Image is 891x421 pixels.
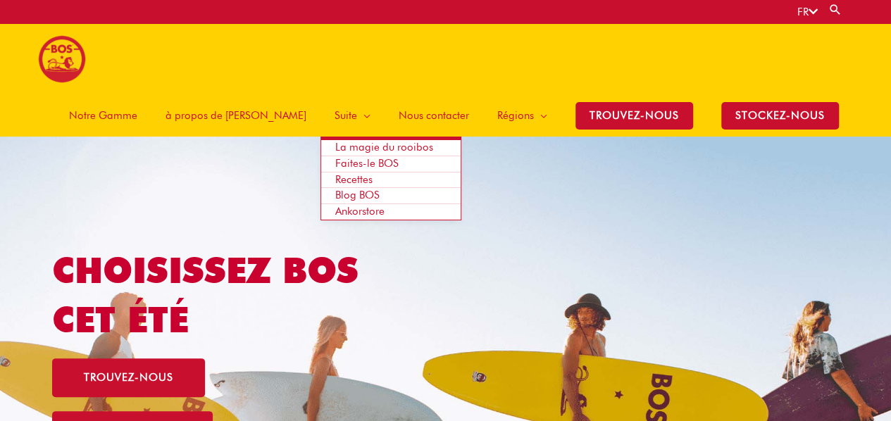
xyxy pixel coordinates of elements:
[335,173,373,186] span: Recettes
[335,157,399,170] span: Faites-le BOS
[84,372,173,383] span: trouvez-nous
[321,204,461,220] a: Ankorstore
[828,3,842,16] a: Search button
[38,35,86,83] img: BOS logo finals-200px
[561,94,707,137] a: TROUVEZ-NOUS
[69,94,137,137] span: Notre Gamme
[335,205,385,218] span: Ankorstore
[151,94,320,137] a: à propos de [PERSON_NAME]
[335,189,380,201] span: Blog BOS
[52,246,408,344] h1: Choisissez BOS cet été
[707,94,853,137] a: stockez-nous
[320,94,385,137] a: Suite
[399,94,469,137] span: Nous contacter
[797,6,818,18] a: FR
[52,358,205,397] a: trouvez-nous
[44,94,853,137] nav: Site Navigation
[335,141,433,153] span: La magie du rooibos
[321,188,461,204] a: Blog BOS
[321,172,461,189] a: Recettes
[55,94,151,137] a: Notre Gamme
[166,94,306,137] span: à propos de [PERSON_NAME]
[721,102,839,130] span: stockez-nous
[497,94,534,137] span: Régions
[483,94,561,137] a: Régions
[385,94,483,137] a: Nous contacter
[335,94,357,137] span: Suite
[321,156,461,172] a: Faites-le BOS
[575,102,693,130] span: TROUVEZ-NOUS
[321,140,461,156] a: La magie du rooibos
